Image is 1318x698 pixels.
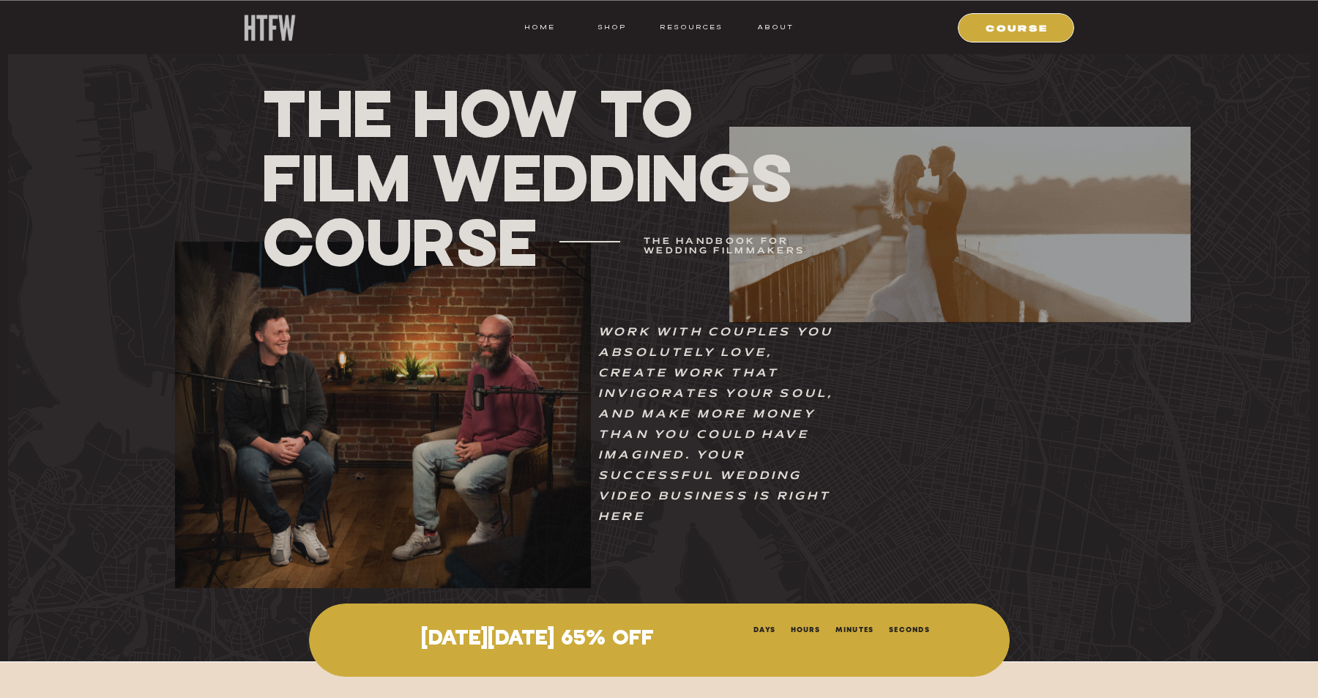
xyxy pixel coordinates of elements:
[262,80,802,274] h1: THE How To Film Weddings Course
[524,21,555,34] a: HOME
[889,623,930,634] li: Seconds
[967,21,1067,34] a: COURSE
[583,21,641,34] a: shop
[753,623,775,634] li: Days
[343,628,731,651] p: [DATE][DATE] 65% OFF
[655,21,723,34] a: resources
[598,327,834,522] i: Work with couples you absolutely love, create work that invigorates your soul, and make more mone...
[835,623,874,634] li: Minutes
[756,21,794,34] a: ABOUT
[791,623,821,634] li: Hours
